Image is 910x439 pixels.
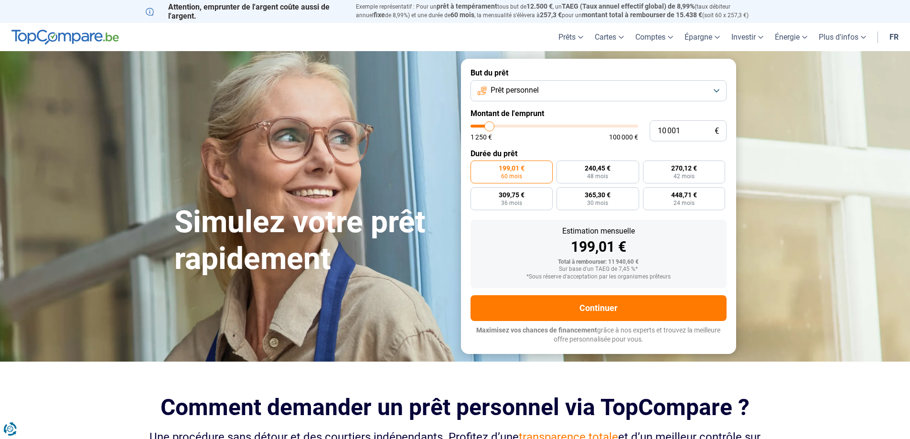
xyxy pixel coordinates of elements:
[769,23,813,51] a: Énergie
[671,192,697,198] span: 448,71 €
[587,200,608,206] span: 30 mois
[174,204,450,278] h1: Simulez votre prêt rapidement
[471,109,727,118] label: Montant de l'emprunt
[674,173,695,179] span: 42 mois
[471,326,727,344] p: grâce à nos experts et trouvez la meilleure offre personnalisée pour vous.
[813,23,872,51] a: Plus d'infos
[471,68,727,77] label: But du prêt
[585,192,610,198] span: 365,30 €
[491,85,539,96] span: Prêt personnel
[587,173,608,179] span: 48 mois
[478,259,719,266] div: Total à rembourser: 11 940,60 €
[471,134,492,140] span: 1 250 €
[553,23,589,51] a: Prêts
[437,2,497,10] span: prêt à tempérament
[540,11,562,19] span: 257,3 €
[476,326,597,334] span: Maximisez vos chances de financement
[609,134,638,140] span: 100 000 €
[585,165,610,171] span: 240,45 €
[478,240,719,254] div: 199,01 €
[671,165,697,171] span: 270,12 €
[471,295,727,321] button: Continuer
[374,11,385,19] span: fixe
[630,23,679,51] a: Comptes
[499,192,525,198] span: 309,75 €
[526,2,553,10] span: 12.500 €
[562,2,695,10] span: TAEG (Taux annuel effectif global) de 8,99%
[478,227,719,235] div: Estimation mensuelle
[679,23,726,51] a: Épargne
[884,23,904,51] a: fr
[499,165,525,171] span: 199,01 €
[478,266,719,273] div: Sur base d'un TAEG de 7,45 %*
[589,23,630,51] a: Cartes
[146,2,344,21] p: Attention, emprunter de l'argent coûte aussi de l'argent.
[11,30,119,45] img: TopCompare
[726,23,769,51] a: Investir
[478,274,719,280] div: *Sous réserve d'acceptation par les organismes prêteurs
[501,200,522,206] span: 36 mois
[674,200,695,206] span: 24 mois
[471,80,727,101] button: Prêt personnel
[715,127,719,135] span: €
[450,11,474,19] span: 60 mois
[582,11,702,19] span: montant total à rembourser de 15.438 €
[471,149,727,158] label: Durée du prêt
[146,394,765,420] h2: Comment demander un prêt personnel via TopCompare ?
[356,2,765,20] p: Exemple représentatif : Pour un tous but de , un (taux débiteur annuel de 8,99%) et une durée de ...
[501,173,522,179] span: 60 mois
